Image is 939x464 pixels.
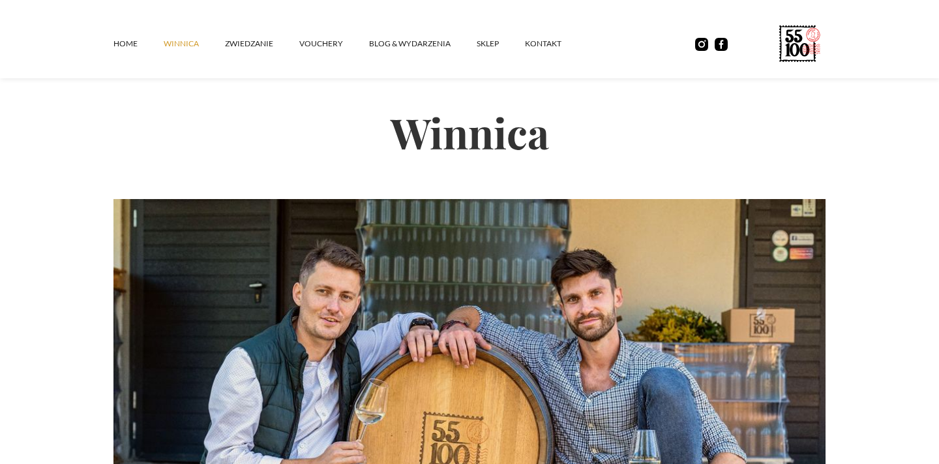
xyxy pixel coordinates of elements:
[369,24,477,63] a: Blog & Wydarzenia
[299,24,369,63] a: vouchery
[477,24,525,63] a: SKLEP
[525,24,588,63] a: kontakt
[225,24,299,63] a: ZWIEDZANIE
[113,24,164,63] a: Home
[164,24,225,63] a: winnica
